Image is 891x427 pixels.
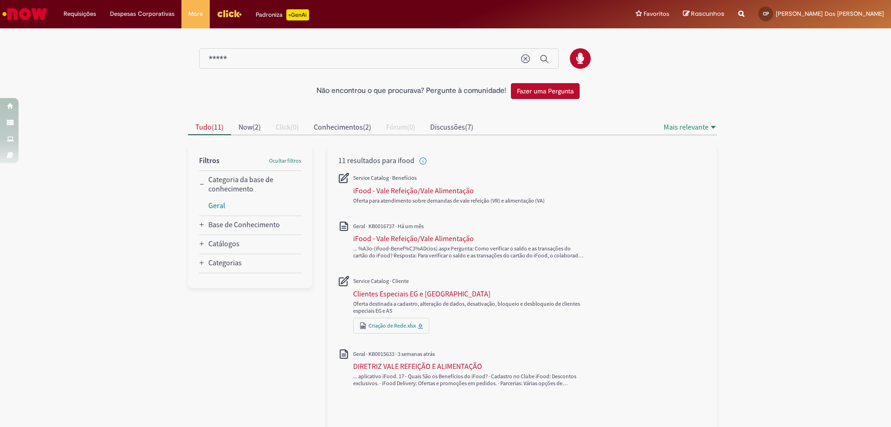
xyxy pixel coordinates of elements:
div: Padroniza [256,9,309,20]
img: click_logo_yellow_360x200.png [217,7,242,20]
span: Requisições [64,9,96,19]
span: [PERSON_NAME] Dos [PERSON_NAME] [776,10,884,18]
span: CP [763,11,769,17]
span: More [188,9,203,19]
h2: Não encontrou o que procurava? Pergunte à comunidade! [316,87,506,95]
span: Favoritos [644,9,669,19]
a: Rascunhos [683,10,724,19]
img: ServiceNow [1,5,49,23]
button: Fazer uma Pergunta [511,83,580,99]
span: Despesas Corporativas [110,9,174,19]
p: +GenAi [286,9,309,20]
span: Rascunhos [691,9,724,18]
